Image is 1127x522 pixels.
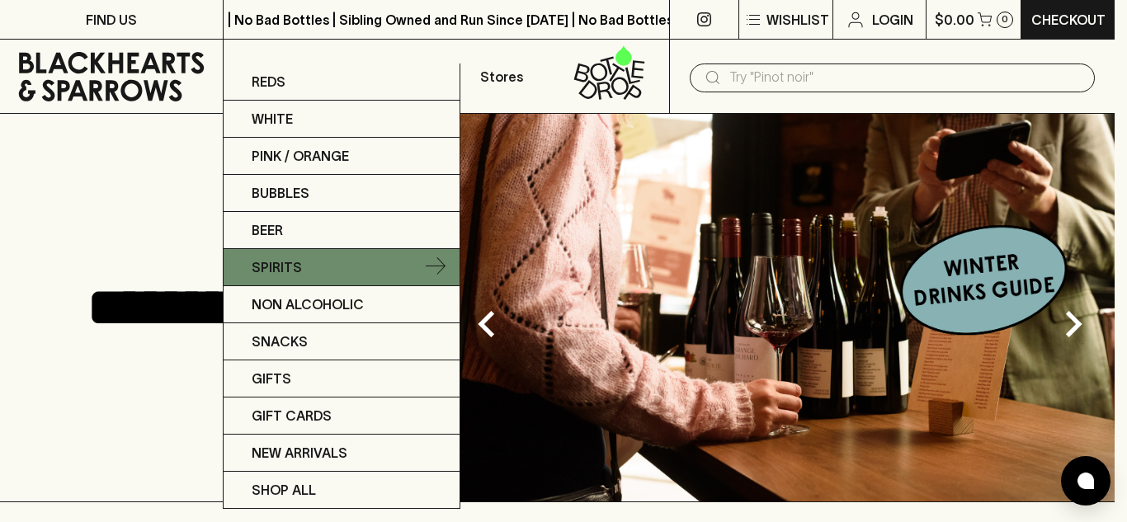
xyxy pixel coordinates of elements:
a: Gifts [224,360,460,397]
a: Snacks [224,323,460,360]
img: bubble-icon [1077,473,1094,489]
p: Pink / Orange [252,146,349,166]
p: New Arrivals [252,443,347,463]
a: Gift Cards [224,397,460,435]
p: White [252,109,293,129]
p: Bubbles [252,183,309,203]
p: Snacks [252,332,308,351]
a: Beer [224,212,460,249]
a: SHOP ALL [224,472,460,508]
a: Spirits [224,249,460,286]
p: Non Alcoholic [252,294,364,314]
a: White [224,101,460,138]
p: Gift Cards [252,406,332,426]
a: Non Alcoholic [224,286,460,323]
a: Bubbles [224,175,460,212]
p: Beer [252,220,283,240]
p: Spirits [252,257,302,277]
p: SHOP ALL [252,480,316,500]
p: Gifts [252,369,291,388]
a: Pink / Orange [224,138,460,175]
p: Reds [252,72,285,92]
a: New Arrivals [224,435,460,472]
a: Reds [224,63,460,101]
